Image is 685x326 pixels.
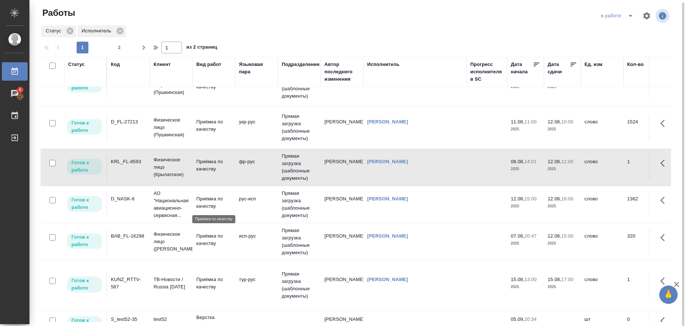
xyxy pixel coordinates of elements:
div: Языковая пара [239,61,274,76]
p: 16:00 [561,196,573,201]
div: Кол-во [627,61,644,68]
a: 6 [2,84,28,103]
p: 12.08, [548,196,561,201]
button: Здесь прячутся важные кнопки [656,272,674,290]
p: 11:00 [561,159,573,164]
p: 20:34 [524,316,537,322]
div: Исполнитель может приступить к работе [66,118,103,136]
td: 320 [623,229,660,255]
td: слово [581,272,623,298]
p: Приёмка по качеству [196,118,232,133]
td: 1 [623,272,660,298]
p: 07.08, [511,233,524,239]
p: 05.09, [511,316,524,322]
p: 2025 [511,126,540,133]
td: Прямая загрузка (шаблонные документы) [278,223,321,260]
td: укр-рус [235,115,278,140]
button: Здесь прячутся важные кнопки [656,115,674,132]
td: Прямая загрузка (шаблонные документы) [278,186,321,223]
p: 2025 [511,165,540,173]
td: [PERSON_NAME] [321,192,363,217]
p: 2025 [548,240,577,247]
p: 15.08, [511,277,524,282]
td: слово [581,115,623,140]
div: Автор последнего изменения [324,61,360,83]
p: 2025 [548,203,577,210]
div: split button [599,10,638,22]
td: тур-рус [235,272,278,298]
td: Прямая загрузка (шаблонные документы) [278,267,321,304]
a: [PERSON_NAME] [367,196,408,201]
p: Физическое лицо (Крылатское) [154,156,189,178]
td: рус-исп [235,192,278,217]
div: Подразделение [282,61,320,68]
div: D_NASK-6 [111,195,146,203]
div: D_FL-27213 [111,118,146,126]
p: 14:01 [524,159,537,164]
p: Приёмка по качеству [196,195,232,210]
p: 2025 [511,283,540,291]
div: Исполнитель может приступить к работе [66,276,103,293]
p: ТВ-Новости / Russia [DATE] [154,276,189,291]
td: Прямая загрузка (шаблонные документы) [278,109,321,146]
p: 10:00 [561,119,573,125]
div: Дата сдачи [548,61,570,76]
button: Здесь прячутся важные кнопки [656,229,674,246]
div: Клиент [154,61,171,68]
p: 15.08, [548,277,561,282]
td: [PERSON_NAME] [321,115,363,140]
td: 1 [623,154,660,180]
td: 1362 [623,192,660,217]
td: слово [581,229,623,255]
p: 2025 [548,126,577,133]
p: 11.08, [511,119,524,125]
p: 2025 [548,165,577,173]
div: Исполнитель может приступить к работе [66,232,103,250]
p: test52 [154,316,189,323]
p: 12.08, [548,233,561,239]
td: слово [581,192,623,217]
div: KUNZ_RTTV-567 [111,276,146,291]
button: 2 [113,42,125,53]
div: Дата начала [511,61,533,76]
p: Готов к работе [71,234,98,248]
td: 1524 [623,115,660,140]
span: 🙏 [662,287,675,302]
div: Прогресс исполнителя в SC [470,61,503,83]
div: Исполнитель может приступить к работе [66,195,103,213]
td: [PERSON_NAME] [321,272,363,298]
a: [PERSON_NAME] [367,159,408,164]
a: [PERSON_NAME] [367,277,408,282]
p: 12.08, [548,119,561,125]
p: АО "Национальная авиационно-сервисная... [154,190,189,219]
p: Готов к работе [71,277,98,292]
td: исп-рус [235,229,278,255]
button: Здесь прячутся важные кнопки [656,154,674,172]
p: 2025 [511,240,540,247]
span: Работы [41,7,75,19]
p: 15:00 [561,233,573,239]
p: Исполнитель [82,27,114,35]
p: Готов к работе [71,159,98,174]
p: 2025 [548,283,577,291]
div: Код [111,61,120,68]
td: [PERSON_NAME] [321,229,363,255]
p: Приёмка по качеству [196,158,232,173]
p: 12.08, [511,196,524,201]
td: фр-рус [235,154,278,180]
p: Физическое лицо ([PERSON_NAME]) [154,231,189,253]
p: 13:00 [524,277,537,282]
p: 12.08, [548,159,561,164]
div: KRL_FL-8593 [111,158,146,165]
p: 17:00 [561,277,573,282]
a: [PERSON_NAME] [367,119,408,125]
div: S_test52-35 [111,316,146,323]
p: Физическое лицо (Пушкинская) [154,116,189,139]
p: 15:00 [524,196,537,201]
div: Исполнитель [77,25,126,37]
p: 2025 [511,203,540,210]
span: Настроить таблицу [638,7,656,25]
button: 🙏 [659,285,678,304]
div: Статус [41,25,76,37]
p: Приёмка по качеству [196,276,232,291]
